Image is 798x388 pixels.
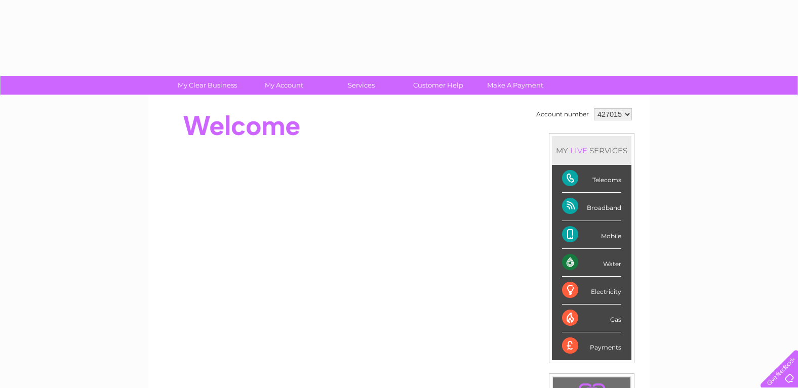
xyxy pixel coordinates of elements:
a: My Account [243,76,326,95]
div: Mobile [562,221,621,249]
div: Telecoms [562,165,621,193]
td: Account number [534,106,591,123]
a: My Clear Business [166,76,249,95]
div: Broadband [562,193,621,221]
div: MY SERVICES [552,136,631,165]
a: Services [320,76,403,95]
div: Gas [562,305,621,332]
a: Make A Payment [473,76,557,95]
div: Water [562,249,621,277]
div: Payments [562,332,621,360]
div: Electricity [562,277,621,305]
a: Customer Help [396,76,480,95]
div: LIVE [568,146,589,155]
